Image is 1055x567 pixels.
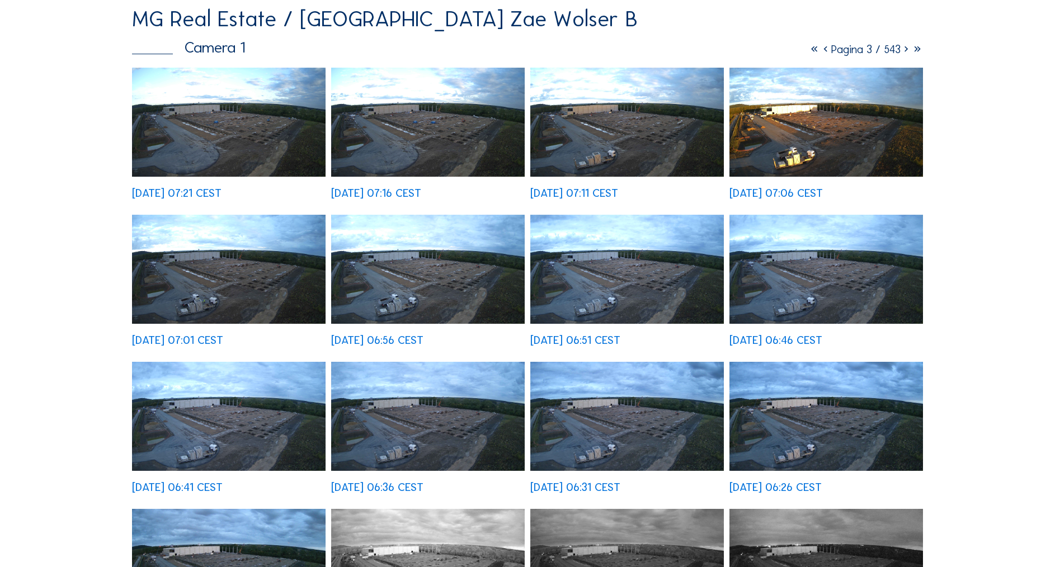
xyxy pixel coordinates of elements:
img: image_52863333 [331,68,525,177]
div: MG Real Estate / [GEOGRAPHIC_DATA] Zae Wolser B [132,8,638,30]
img: image_52862516 [729,215,923,324]
span: Pagina 3 / 543 [831,42,901,56]
div: Camera 1 [132,40,245,55]
div: [DATE] 06:56 CEST [331,335,423,346]
img: image_52862263 [331,362,525,471]
img: image_52862928 [132,215,326,324]
div: [DATE] 07:06 CEST [729,188,823,199]
div: [DATE] 06:51 CEST [530,335,620,346]
div: [DATE] 06:36 CEST [331,482,423,493]
div: [DATE] 06:46 CEST [729,335,822,346]
div: [DATE] 07:21 CEST [132,188,222,199]
div: [DATE] 06:26 CEST [729,482,822,493]
img: image_52863198 [530,68,724,177]
img: image_52863058 [729,68,923,177]
div: [DATE] 07:16 CEST [331,188,421,199]
img: image_52862127 [530,362,724,471]
div: [DATE] 06:41 CEST [132,482,223,493]
div: [DATE] 07:11 CEST [530,188,618,199]
img: image_52862795 [331,215,525,324]
img: image_52862397 [132,362,326,471]
div: [DATE] 06:31 CEST [530,482,620,493]
div: [DATE] 07:01 CEST [132,335,223,346]
img: image_52861986 [729,362,923,471]
img: image_52863465 [132,68,326,177]
img: image_52862667 [530,215,724,324]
